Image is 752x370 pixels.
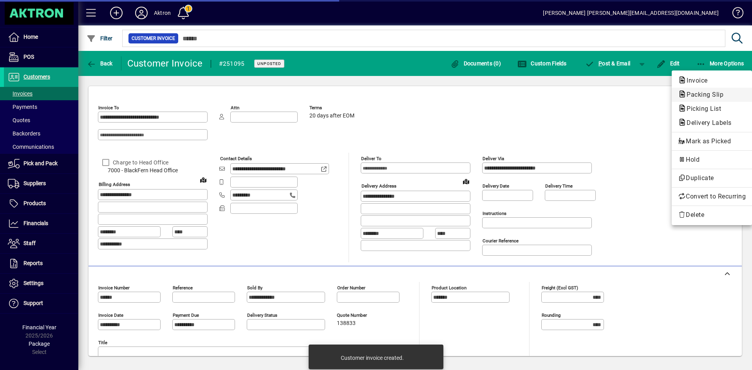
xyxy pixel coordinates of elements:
[678,119,736,126] span: Delivery Labels
[678,192,746,201] span: Convert to Recurring
[678,155,746,164] span: Hold
[678,77,712,84] span: Invoice
[678,91,727,98] span: Packing Slip
[678,105,725,112] span: Picking List
[678,137,746,146] span: Mark as Picked
[678,173,746,183] span: Duplicate
[678,210,746,220] span: Delete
